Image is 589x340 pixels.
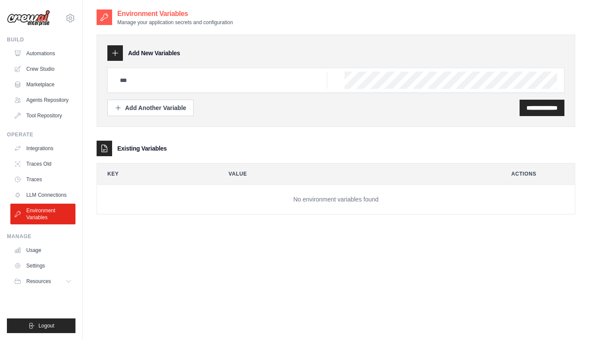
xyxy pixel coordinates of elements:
[10,274,75,288] button: Resources
[10,78,75,91] a: Marketplace
[26,278,51,285] span: Resources
[10,157,75,171] a: Traces Old
[107,100,194,116] button: Add Another Variable
[10,47,75,60] a: Automations
[10,259,75,273] a: Settings
[7,36,75,43] div: Build
[10,188,75,202] a: LLM Connections
[218,164,494,184] th: Value
[115,104,186,112] div: Add Another Variable
[38,322,54,329] span: Logout
[501,164,575,184] th: Actions
[546,299,589,340] iframe: Chat Widget
[97,185,575,214] td: No environment variables found
[10,62,75,76] a: Crew Studio
[97,164,211,184] th: Key
[7,318,75,333] button: Logout
[7,131,75,138] div: Operate
[10,142,75,155] a: Integrations
[10,204,75,224] a: Environment Variables
[7,10,50,26] img: Logo
[117,144,167,153] h3: Existing Variables
[7,233,75,240] div: Manage
[10,109,75,123] a: Tool Repository
[117,19,233,26] p: Manage your application secrets and configuration
[10,243,75,257] a: Usage
[10,93,75,107] a: Agents Repository
[10,173,75,186] a: Traces
[128,49,180,57] h3: Add New Variables
[117,9,233,19] h2: Environment Variables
